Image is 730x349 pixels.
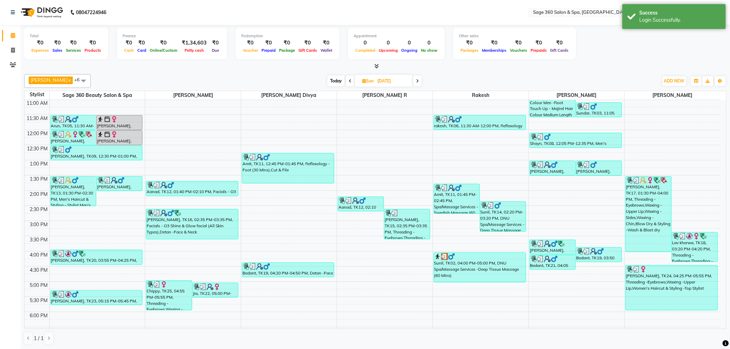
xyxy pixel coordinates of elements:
div: ₹0 [83,39,103,47]
div: [PERSON_NAME], TK01, 11:30 AM-12:00 PM, Reflexology -Shoulder & Back (30 Mins) [97,116,142,130]
div: [PERSON_NAME], TK24, 04:25 PM-05:55 PM, Threading -Eyebrows,Waxing -Upper Lip,Women's Haircut & S... [626,266,718,310]
div: Bedant, TK19, 04:20 PM-04:50 PM, Detan -Face & Neck [242,263,334,277]
div: Success [640,9,721,17]
input: 2025-08-31 [375,76,410,86]
div: 0 [354,39,377,47]
span: Sales [51,48,64,53]
span: Voucher [241,48,260,53]
span: Ongoing [399,48,419,53]
div: Shayn, TK08, 12:05 PM-12:35 PM, Men's Haircut & Styling - [PERSON_NAME] Design [530,133,622,148]
div: 2:30 PM [29,206,49,213]
div: ₹0 [529,39,549,47]
div: Total [30,33,103,39]
span: ADD NEW [664,78,684,83]
span: Gift Cards [549,48,571,53]
div: [PERSON_NAME], TK07, 12:00 PM-12:30 PM, Men's Haircut & Styling - Stylist [51,131,96,145]
div: Amit, TK11, 12:45 PM-01:45 PM, Reflexology -Foot (30 Mins),Cut & File [242,153,334,183]
div: ₹0 [148,39,179,47]
div: [PERSON_NAME], TK09, 01:00 PM-01:30 PM, Men's Haircut & Styling - [PERSON_NAME] Trim [576,161,622,176]
span: +6 [74,77,85,82]
span: Memberships [480,48,508,53]
div: ₹0 [319,39,334,47]
span: Wallet [319,48,334,53]
span: Sun [361,78,375,83]
span: Due [210,48,221,53]
button: ADD NEW [662,76,686,86]
span: Online/Custom [148,48,179,53]
div: [PERSON_NAME], TK01, 12:00 PM-12:30 PM, Reflexology -Foot (30 Mins) [97,131,142,145]
div: 0 [377,39,399,47]
div: 0 [399,39,419,47]
span: [PERSON_NAME] r [337,91,433,100]
div: [PERSON_NAME], TK10, 01:00 PM-01:30 PM, Men's Haircut & Styling - Kids Haircut (Upto 8 years) [530,161,575,176]
div: 11:00 AM [26,100,49,107]
div: Chippy, TK25, 04:55 PM-05:55 PM, Threading -Eyebrows,Waxing -Under Arms [146,281,192,310]
div: ₹0 [64,39,83,47]
div: Redemption [241,33,334,39]
div: ₹0 [30,39,51,47]
div: [PERSON_NAME], TK17, 01:30 PM-04:00 PM, Threading -Eyebrows,Waxing -Upper Lip,Waxing -Sides,Waxin... [626,177,671,252]
div: Aanad, TK12, 02:10 PM-02:40 PM, Facials - O3 Shine & Glow facial (All Skin Types) [338,197,384,211]
span: Upcoming [377,48,399,53]
div: 4:00 PM [29,251,49,259]
div: Arun, TK05, 11:30 AM-12:00 PM, Men's Haircut & Styling - Kids Haircut (Upto 8 years) [51,116,96,130]
div: ₹0 [277,39,297,47]
span: [PERSON_NAME] Divya [241,91,337,100]
div: ₹1,34,603 [179,39,209,47]
span: [PERSON_NAME] [31,77,68,83]
div: 12:30 PM [26,145,49,152]
div: Appointment [354,33,439,39]
div: Lav kherwa, TK18, 03:20 PM-04:20 PM, Threading -Eyebrows,Threading -Upper Lip [672,232,718,262]
div: 1:30 PM [29,176,49,183]
span: Vouchers [508,48,529,53]
div: Aanad, TK12, 01:40 PM-02:10 PM, Facials - O3 Shine & Glow facial (All Skin Types) [146,181,238,196]
div: ₹0 [122,39,136,47]
span: Petty cash [183,48,206,53]
div: ₹0 [260,39,277,47]
div: 6:30 PM [29,327,49,335]
div: Jia, TK22, 05:00 PM-05:30 PM, Threading -[GEOGRAPHIC_DATA] [193,283,238,297]
div: [PERSON_NAME], TK15, 02:35 PM-03:35 PM, Threading -Eyebrows,Threading -Upper Lip [384,209,430,239]
b: 08047224946 [76,3,106,22]
div: Sunil, TK14, 02:20 PM-03:20 PM, DNU Spa/Massage Services -Deep Tissue Massage (60 Mins) [480,202,526,231]
span: 1 / 1 [34,335,43,342]
span: Today [327,76,345,86]
div: 2:00 PM [29,191,49,198]
div: [PERSON_NAME], TK23, 05:15 PM-05:45 PM, Men's Haircut & Styling - Stylist [51,291,142,305]
span: [PERSON_NAME] [529,91,624,100]
div: [PERSON_NAME], TK20, 03:55 PM-04:25 PM, Men's Haircut & Styling - Stylist [51,250,142,265]
div: [PERSON_NAME], TK16, 03:35 PM-04:05 PM, Men's Haircut & Styling - [PERSON_NAME] Trim [530,240,575,254]
div: [PERSON_NAME], TK10, 01:30 PM-02:00 PM, Men's Haircut & Styling - Kids Haircut (Upto 8 years) [97,177,142,191]
span: [PERSON_NAME] [145,91,241,100]
div: 6:00 PM [29,312,49,319]
span: Prepaids [529,48,549,53]
div: ₹0 [51,39,64,47]
span: Rakesh [433,91,529,100]
div: rakesh, TK06, 11:30 AM-12:00 PM, Reflexology -Head Oil Men (30 Mins) [434,116,526,130]
span: Prepaid [260,48,277,53]
div: ₹0 [508,39,529,47]
div: Finance [122,33,221,39]
div: Stylist [24,91,49,98]
div: [PERSON_NAME], TK09, 12:30 PM-01:00 PM, Men's Haircut & Styling - Kids Haircut (Upto 8 years) [51,146,142,160]
div: Other sales [459,33,571,39]
div: 3:00 PM [29,221,49,228]
div: [PERSON_NAME], TK13, 01:30 PM-02:30 PM, Men's Haircut & Styling - Stylist,Men's Haircut & Styling... [51,177,96,206]
div: ₹0 [549,39,571,47]
span: Card [136,48,148,53]
div: 12:00 PM [26,130,49,137]
div: Bedant, TK19, 03:50 PM-04:20 PM, Men's Haircut & Styling - Top Stylist [576,248,622,262]
div: 5:00 PM [29,282,49,289]
div: 5:30 PM [29,297,49,304]
span: [PERSON_NAME] [625,91,720,100]
div: Sundar, TK03, 11:05 AM-11:35 AM, Men's Haircut & Styling - Stylist [576,103,622,117]
div: Login Successfully. [640,17,721,24]
span: Sage 360 Beauty Salon & Spa [50,91,145,100]
div: ₹0 [480,39,508,47]
span: Completed [354,48,377,53]
div: [PERSON_NAME], TK16, 02:35 PM-03:35 PM, Facials - O3 Shine & Glow facial (All Skin Types),Detan -... [146,209,238,239]
div: ₹0 [297,39,319,47]
span: Packages [459,48,480,53]
span: Cash [122,48,136,53]
span: Gift Cards [297,48,319,53]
